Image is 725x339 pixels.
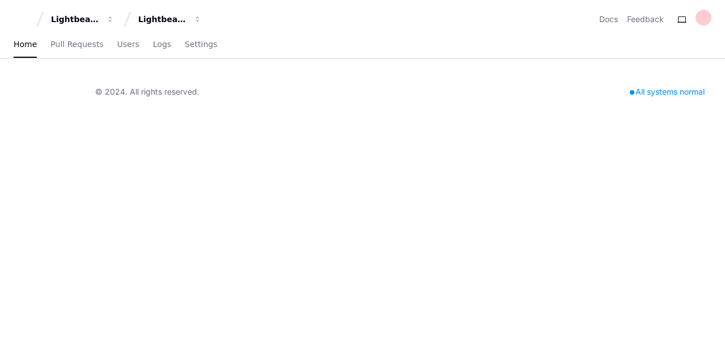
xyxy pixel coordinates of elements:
a: Home [14,32,37,58]
div: © 2024. All rights reserved. [95,86,199,98]
a: Logs [153,32,171,58]
span: Logs [153,41,171,48]
a: Pull Requests [50,32,103,58]
div: Lightbeam Health Solutions [138,14,187,25]
a: Settings [185,32,217,58]
span: Users [117,41,139,48]
a: Users [117,32,139,58]
div: Lightbeam Health [51,14,100,25]
span: Home [14,41,37,48]
div: All systems normal [623,84,711,100]
span: Pull Requests [50,41,103,48]
button: Feedback [627,14,664,25]
button: Lightbeam Health [46,9,119,29]
button: Lightbeam Health Solutions [134,9,206,29]
span: Settings [185,41,217,48]
a: Docs [599,14,618,25]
